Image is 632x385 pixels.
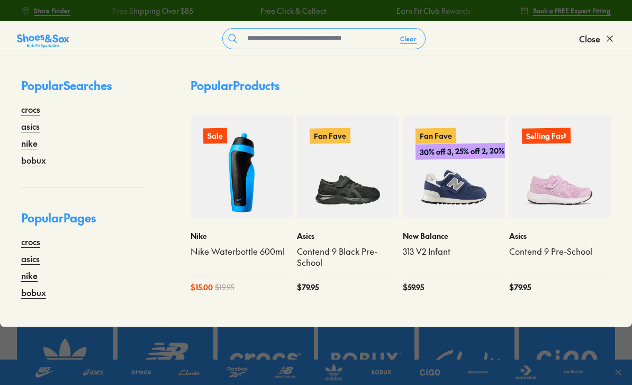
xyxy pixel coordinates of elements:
span: $ 59.95 [403,282,424,293]
span: $ 79.95 [297,282,319,293]
a: nike [21,137,38,149]
a: Earn Fit Club Rewards [396,5,470,16]
a: Fan Fave30% off 3, 25% off 2, 20% off 1 [403,115,505,218]
a: Free Click & Collect [260,5,326,16]
a: Store Finder [21,1,70,20]
a: Selling Fast [509,115,611,218]
a: Contend 9 Black Pre-School [297,246,399,269]
a: Contend 9 Pre-School [509,246,611,257]
a: nike [21,269,38,282]
p: Nike [191,230,293,241]
a: Sale [191,115,293,218]
a: 313 V2 Infant [403,246,505,257]
a: Free Shipping Over $85 [113,5,193,16]
a: Book a FREE Expert Fitting [520,1,611,20]
p: Fan Fave [309,128,350,144]
p: Fan Fave [416,128,456,144]
a: asics [21,252,40,265]
a: Shoes &amp; Sox [17,30,69,47]
p: Selling Fast [521,128,570,144]
span: $ 19.95 [215,282,234,293]
a: asics [21,120,40,132]
button: Clear [392,29,425,48]
span: $ 15.00 [191,282,213,293]
a: Nike Waterbottle 600ml [191,246,293,257]
img: SNS_Logo_Responsive.svg [17,32,69,49]
span: Store Finder [34,6,70,15]
a: bobux [21,154,46,166]
a: crocs [21,235,40,248]
p: Popular Products [191,77,279,94]
span: Book a FREE Expert Fitting [533,6,611,15]
span: $ 79.95 [509,282,531,293]
p: Asics [297,230,399,241]
a: crocs [21,103,40,115]
button: Close [579,27,615,50]
p: Popular Searches [21,77,148,103]
a: Fan Fave [297,115,399,218]
span: Close [579,32,600,45]
p: Asics [509,230,611,241]
p: 30% off 3, 25% off 2, 20% off 1 [416,142,524,160]
p: Popular Pages [21,209,148,235]
a: bobux [21,286,46,299]
p: Sale [203,128,227,144]
p: New Balance [403,230,505,241]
